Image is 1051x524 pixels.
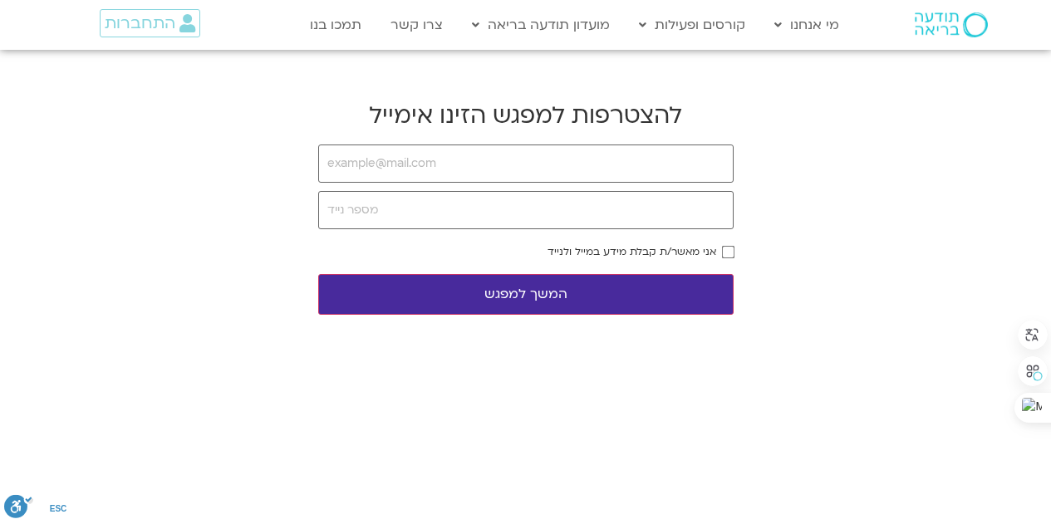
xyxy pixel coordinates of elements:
a: קורסים ופעילות [631,9,754,41]
img: תודעה בריאה [915,12,988,37]
a: צרו קשר [382,9,451,41]
a: התחברות [100,9,200,37]
a: מי אנחנו [766,9,847,41]
button: המשך למפגש [318,274,734,315]
input: example@mail.com [318,144,734,183]
input: מספר נייד [318,191,734,229]
span: התחברות [105,14,175,32]
label: אני מאשר/ת קבלת מידע במייל ולנייד [548,246,716,257]
a: תמכו בנו [302,9,370,41]
h2: להצטרפות למפגש הזינו אימייל [318,100,734,131]
a: מועדון תודעה בריאה [464,9,618,41]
